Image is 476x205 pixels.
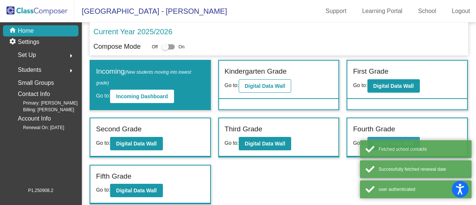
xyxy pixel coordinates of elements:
b: Digital Data Wall [116,141,157,147]
span: Go to: [225,82,239,88]
span: Primary: [PERSON_NAME] [11,100,78,106]
b: Digital Data Wall [116,188,157,193]
span: Renewal On: [DATE] [11,124,64,131]
label: Fifth Grade [96,171,131,182]
p: Current Year 2025/2026 [93,26,172,37]
label: First Grade [353,66,388,77]
b: Incoming Dashboard [116,93,168,99]
span: Go to: [96,187,110,193]
a: Logout [446,5,476,17]
span: Students [18,65,41,75]
button: Digital Data Wall [239,79,291,93]
span: (New students moving into lowest grade) [96,70,191,86]
label: Second Grade [96,124,142,135]
p: Contact Info [18,89,50,99]
b: Digital Data Wall [245,83,285,89]
label: Third Grade [225,124,262,135]
a: Support [320,5,353,17]
label: Kindergarten Grade [225,66,287,77]
button: Digital Data Wall [110,184,163,197]
p: Home [18,26,34,35]
label: Incoming [96,66,205,87]
button: Digital Data Wall [239,137,291,150]
p: Account Info [18,113,51,124]
button: Incoming Dashboard [110,90,174,103]
button: Digital Data Wall [367,79,420,93]
span: Go to: [353,140,367,146]
a: Learning Portal [356,5,409,17]
span: Off [152,44,158,50]
a: School [412,5,442,17]
span: [GEOGRAPHIC_DATA] - [PERSON_NAME] [74,5,227,17]
span: Go to: [96,140,110,146]
span: Set Up [18,50,36,60]
span: Go to: [225,140,239,146]
p: Settings [18,38,39,47]
b: Digital Data Wall [373,83,414,89]
b: Digital Data Wall [245,141,285,147]
span: On [178,44,184,50]
span: Go to: [353,82,367,88]
button: Digital Data Wall [110,137,163,150]
p: Small Groups [18,78,54,88]
mat-icon: arrow_right [67,66,75,75]
span: Go to: [96,93,110,99]
button: Digital Data Wall [367,137,420,150]
mat-icon: arrow_right [67,51,75,60]
label: Fourth Grade [353,124,395,135]
span: Billing: [PERSON_NAME] [11,106,74,113]
p: Compose Mode [93,42,141,52]
mat-icon: home [9,26,18,35]
mat-icon: settings [9,38,18,47]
